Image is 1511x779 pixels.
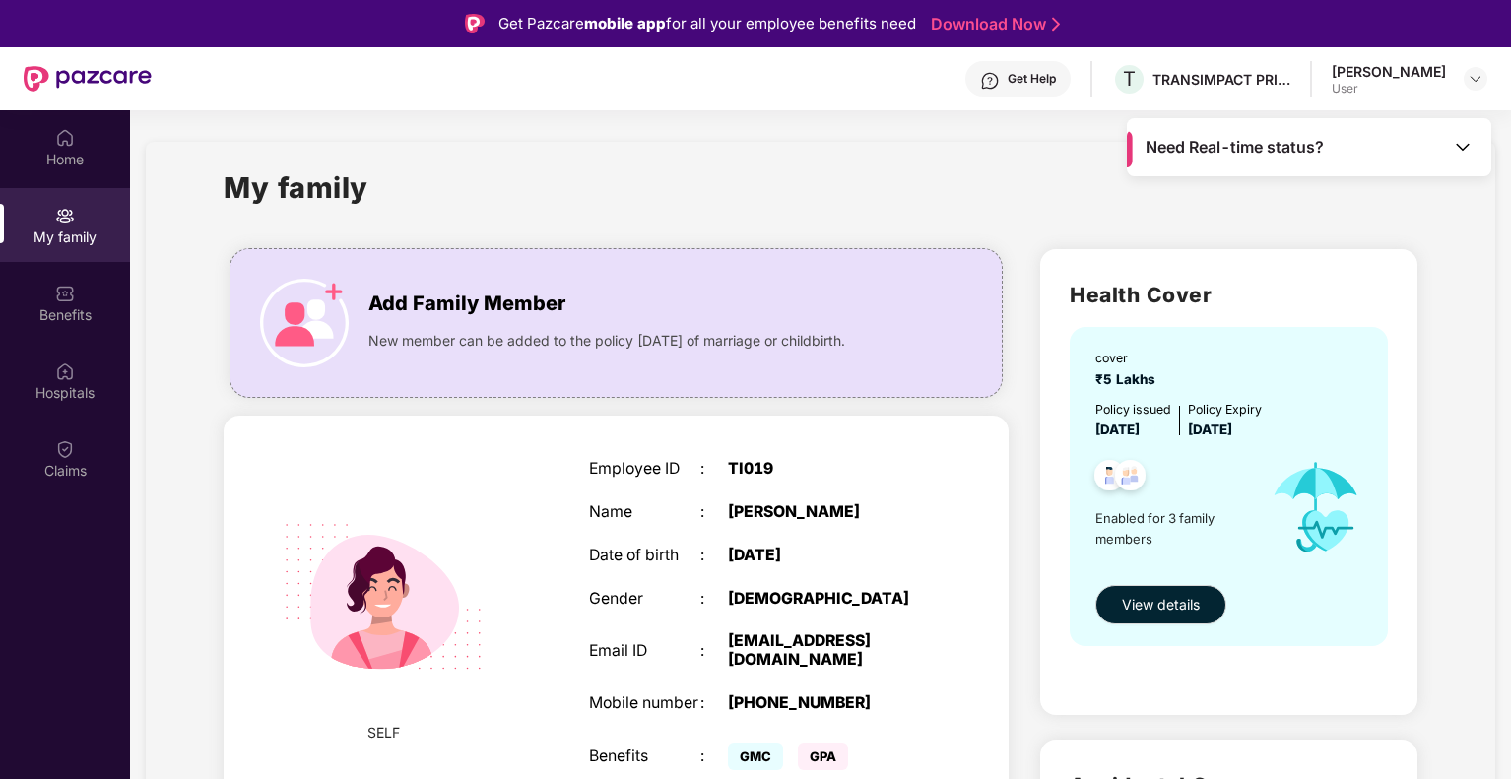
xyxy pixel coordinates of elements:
img: svg+xml;base64,PHN2ZyBpZD0iQ2xhaW0iIHhtbG5zPSJodHRwOi8vd3d3LnczLm9yZy8yMDAwL3N2ZyIgd2lkdGg9IjIwIi... [55,439,75,459]
div: Mobile number [589,694,700,713]
div: : [700,547,728,565]
div: TI019 [728,460,923,479]
div: : [700,460,728,479]
span: GMC [728,743,783,770]
img: svg+xml;base64,PHN2ZyB4bWxucz0iaHR0cDovL3d3dy53My5vcmcvMjAwMC9zdmciIHdpZHRoPSI0OC45NDMiIGhlaWdodD... [1106,454,1154,502]
div: Name [589,503,700,522]
div: TRANSIMPACT PRIVATE LIMITED [1152,70,1290,89]
div: [PHONE_NUMBER] [728,694,923,713]
img: svg+xml;base64,PHN2ZyB4bWxucz0iaHR0cDovL3d3dy53My5vcmcvMjAwMC9zdmciIHdpZHRoPSIyMjQiIGhlaWdodD0iMT... [258,472,508,722]
div: : [700,642,728,661]
span: Need Real-time status? [1146,137,1324,158]
button: View details [1095,585,1226,624]
div: User [1332,81,1446,97]
div: Get Pazcare for all your employee benefits need [498,12,916,35]
div: [PERSON_NAME] [728,503,923,522]
img: svg+xml;base64,PHN2ZyBpZD0iSG9tZSIgeG1sbnM9Imh0dHA6Ly93d3cudzMub3JnLzIwMDAvc3ZnIiB3aWR0aD0iMjAiIG... [55,128,75,148]
h2: Health Cover [1070,279,1388,311]
img: New Pazcare Logo [24,66,152,92]
span: Add Family Member [368,289,565,319]
img: icon [260,279,349,367]
span: ₹5 Lakhs [1095,371,1163,387]
strong: mobile app [584,14,666,32]
div: Benefits [589,747,700,766]
span: [DATE] [1188,422,1232,437]
img: svg+xml;base64,PHN2ZyBpZD0iSGVscC0zMngzMiIgeG1sbnM9Imh0dHA6Ly93d3cudzMub3JnLzIwMDAvc3ZnIiB3aWR0aD... [980,71,1000,91]
img: Stroke [1052,14,1060,34]
div: [DATE] [728,547,923,565]
a: Download Now [931,14,1054,34]
div: cover [1095,349,1163,367]
div: Get Help [1008,71,1056,87]
div: : [700,694,728,713]
img: icon [1254,440,1378,574]
span: New member can be added to the policy [DATE] of marriage or childbirth. [368,330,845,352]
span: Enabled for 3 family members [1095,508,1253,549]
img: svg+xml;base64,PHN2ZyBpZD0iSG9zcGl0YWxzIiB4bWxucz0iaHR0cDovL3d3dy53My5vcmcvMjAwMC9zdmciIHdpZHRoPS... [55,361,75,381]
div: Email ID [589,642,700,661]
img: svg+xml;base64,PHN2ZyBpZD0iQmVuZWZpdHMiIHhtbG5zPSJodHRwOi8vd3d3LnczLm9yZy8yMDAwL3N2ZyIgd2lkdGg9Ij... [55,284,75,303]
div: Gender [589,590,700,609]
img: svg+xml;base64,PHN2ZyBpZD0iRHJvcGRvd24tMzJ4MzIiIHhtbG5zPSJodHRwOi8vd3d3LnczLm9yZy8yMDAwL3N2ZyIgd2... [1468,71,1483,87]
img: Logo [465,14,485,33]
span: SELF [367,722,400,744]
div: : [700,503,728,522]
div: Policy Expiry [1188,400,1262,419]
div: Date of birth [589,547,700,565]
div: : [700,590,728,609]
span: GPA [798,743,848,770]
div: : [700,747,728,766]
div: Employee ID [589,460,700,479]
span: [DATE] [1095,422,1140,437]
div: [EMAIL_ADDRESS][DOMAIN_NAME] [728,632,923,670]
div: [PERSON_NAME] [1332,62,1446,81]
img: svg+xml;base64,PHN2ZyB3aWR0aD0iMjAiIGhlaWdodD0iMjAiIHZpZXdCb3g9IjAgMCAyMCAyMCIgZmlsbD0ibm9uZSIgeG... [55,206,75,226]
h1: My family [224,165,368,210]
img: svg+xml;base64,PHN2ZyB4bWxucz0iaHR0cDovL3d3dy53My5vcmcvMjAwMC9zdmciIHdpZHRoPSI0OC45NDMiIGhlaWdodD... [1085,454,1134,502]
div: Policy issued [1095,400,1171,419]
span: T [1123,67,1136,91]
img: Toggle Icon [1453,137,1473,157]
span: View details [1122,594,1200,616]
div: [DEMOGRAPHIC_DATA] [728,590,923,609]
